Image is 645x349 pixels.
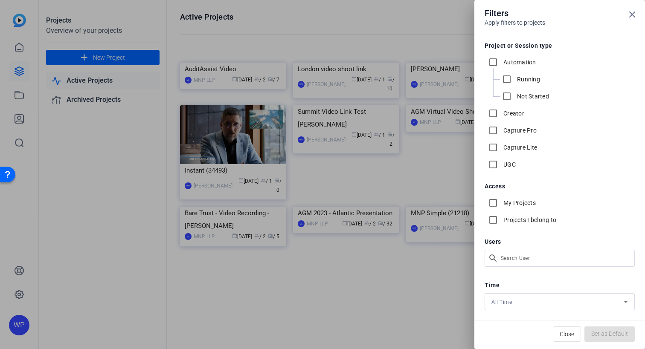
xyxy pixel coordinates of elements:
[502,199,536,207] label: My Projects
[485,7,635,20] h4: Filters
[502,109,524,118] label: Creator
[502,58,536,66] label: Automation
[491,299,512,305] span: All Time
[515,75,540,84] label: Running
[485,43,635,49] h5: Project or Session type
[485,282,635,288] h5: Time
[485,20,635,26] h6: Apply filters to projects
[560,326,574,342] span: Close
[485,250,499,267] mat-icon: search
[502,160,516,169] label: UGC
[501,253,628,263] input: Search User
[502,126,537,135] label: Capture Pro
[502,216,556,224] label: Projects I belong to
[553,326,581,342] button: Close
[485,183,635,189] h5: Access
[502,143,537,152] label: Capture Lite
[515,92,549,101] label: Not Started
[485,239,635,245] h5: Users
